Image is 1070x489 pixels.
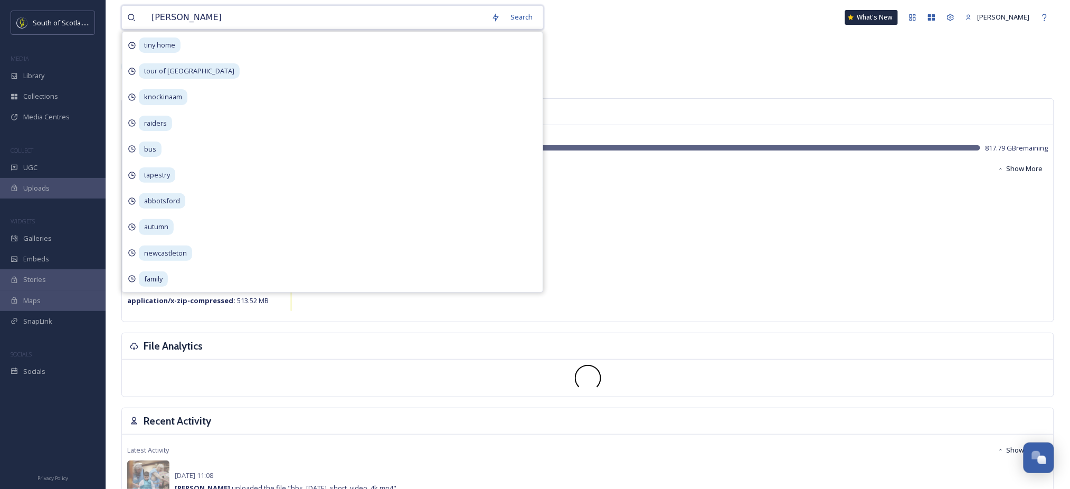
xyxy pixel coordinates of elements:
[11,54,29,62] span: MEDIA
[139,142,162,157] span: bus
[37,475,68,482] span: Privacy Policy
[845,10,898,25] a: What's New
[139,37,181,53] span: tiny home
[992,440,1048,460] button: Show More
[37,471,68,484] a: Privacy Policy
[986,143,1048,153] span: 817.79 GB remaining
[139,193,185,209] span: abbotsford
[11,350,32,358] span: SOCIALS
[33,17,153,27] span: South of Scotland Destination Alliance
[23,254,49,264] span: Embeds
[139,63,240,79] span: tour of [GEOGRAPHIC_DATA]
[23,275,46,285] span: Stories
[960,7,1035,27] a: [PERSON_NAME]
[23,112,70,122] span: Media Centres
[139,271,168,287] span: family
[23,366,45,377] span: Socials
[127,296,235,305] strong: application/x-zip-compressed :
[175,471,213,480] span: [DATE] 11:08
[11,217,35,225] span: WIDGETS
[139,167,175,183] span: tapestry
[139,116,172,131] span: raiders
[23,71,44,81] span: Library
[23,183,50,193] span: Uploads
[146,6,486,29] input: Search your library
[505,7,538,27] div: Search
[23,91,58,101] span: Collections
[139,89,187,105] span: knockinaam
[992,158,1048,179] button: Show More
[127,445,169,455] span: Latest Activity
[23,163,37,173] span: UGC
[139,246,192,261] span: newcastleton
[23,296,41,306] span: Maps
[23,316,52,326] span: SnapLink
[17,17,27,28] img: images.jpeg
[139,219,174,234] span: autumn
[23,233,52,243] span: Galleries
[1024,443,1054,473] button: Open Chat
[11,146,33,154] span: COLLECT
[978,12,1030,22] span: [PERSON_NAME]
[144,413,211,429] h3: Recent Activity
[127,296,269,305] span: 513.52 MB
[144,338,203,354] h3: File Analytics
